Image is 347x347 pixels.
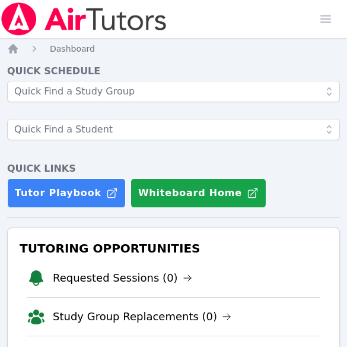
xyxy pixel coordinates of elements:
[7,178,126,208] a: Tutor Playbook
[17,238,330,259] h3: Tutoring Opportunities
[53,308,231,325] a: Study Group Replacements (0)
[130,178,266,208] button: Whiteboard Home
[7,64,340,78] h4: Quick Schedule
[7,43,340,55] nav: Breadcrumb
[53,270,192,286] a: Requested Sessions (0)
[7,81,340,102] input: Quick Find a Study Group
[7,119,340,140] input: Quick Find a Student
[50,43,95,55] a: Dashboard
[7,162,340,176] h4: Quick Links
[50,44,95,53] span: Dashboard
